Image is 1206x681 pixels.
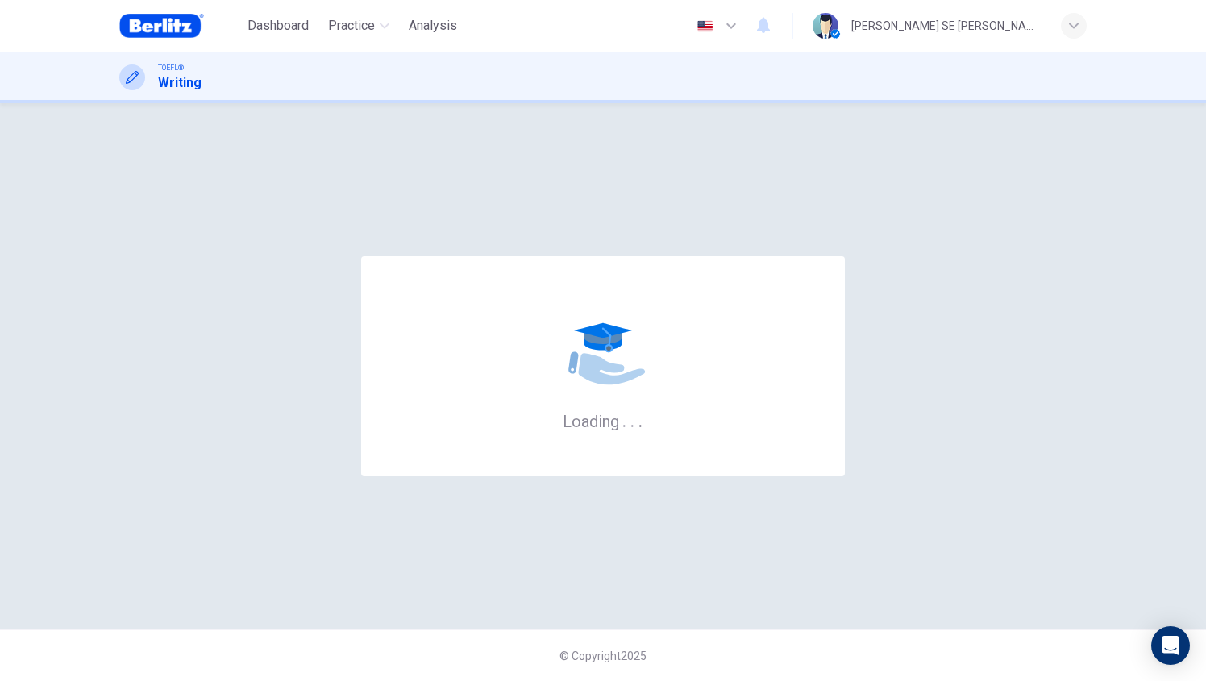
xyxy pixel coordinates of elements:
[119,10,241,42] a: Berlitz Brasil logo
[622,406,627,433] h6: .
[247,16,309,35] span: Dashboard
[119,10,204,42] img: Berlitz Brasil logo
[851,16,1042,35] div: [PERSON_NAME] SE [PERSON_NAME]
[409,16,457,35] span: Analysis
[638,406,643,433] h6: .
[328,16,375,35] span: Practice
[158,62,184,73] span: TOEFL®
[813,13,838,39] img: Profile picture
[630,406,635,433] h6: .
[241,11,315,40] button: Dashboard
[563,410,643,431] h6: Loading
[695,20,715,32] img: en
[158,73,202,93] h1: Writing
[402,11,464,40] button: Analysis
[1151,626,1190,665] div: Open Intercom Messenger
[322,11,396,40] button: Practice
[559,650,647,662] span: © Copyright 2025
